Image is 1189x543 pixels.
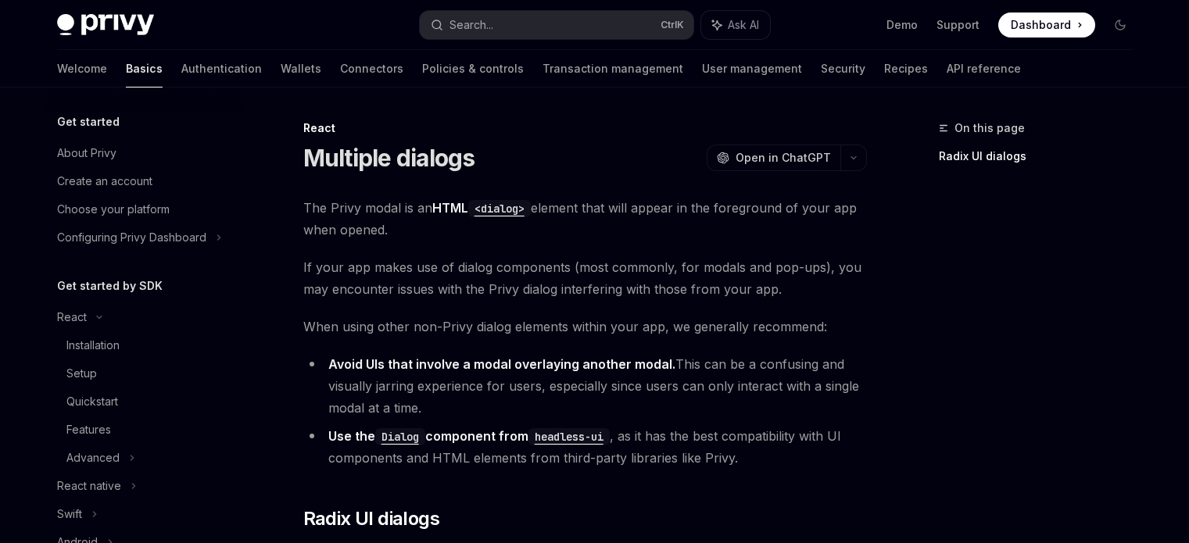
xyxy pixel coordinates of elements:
[998,13,1095,38] a: Dashboard
[66,392,118,411] div: Quickstart
[702,50,802,88] a: User management
[886,17,918,33] a: Demo
[45,331,245,359] a: Installation
[45,195,245,223] a: Choose your platform
[181,50,262,88] a: Authentication
[954,119,1025,138] span: On this page
[661,19,684,31] span: Ctrl K
[303,425,867,469] li: , as it has the best compatibility with UI components and HTML elements from third-party librarie...
[45,167,245,195] a: Create an account
[303,120,867,136] div: React
[543,50,683,88] a: Transaction management
[468,200,531,217] code: <dialog>
[420,11,693,39] button: Search...CtrlK
[57,14,154,36] img: dark logo
[57,505,82,523] div: Swift
[45,416,245,444] a: Features
[57,113,120,131] h5: Get started
[303,256,867,300] span: If your app makes use of dialog components (most commonly, for modals and pop-ups), you may encou...
[66,336,120,355] div: Installation
[303,197,867,241] span: The Privy modal is an element that will appear in the foreground of your app when opened.
[303,353,867,419] li: This can be a confusing and visually jarring experience for users, especially since users can onl...
[303,316,867,338] span: When using other non-Privy dialog elements within your app, we generally recommend:
[57,308,87,327] div: React
[340,50,403,88] a: Connectors
[707,145,840,171] button: Open in ChatGPT
[66,364,97,383] div: Setup
[528,428,610,445] code: headless-ui
[528,428,610,444] a: headless-ui
[449,16,493,34] div: Search...
[303,144,475,172] h1: Multiple dialogs
[57,477,121,495] div: React native
[328,428,610,444] strong: Use the component from
[736,150,831,166] span: Open in ChatGPT
[303,506,439,531] span: Radix UI dialogs
[57,50,107,88] a: Welcome
[45,388,245,416] a: Quickstart
[375,428,425,444] a: Dialog
[45,359,245,388] a: Setup
[66,448,120,467] div: Advanced
[728,17,759,33] span: Ask AI
[422,50,524,88] a: Policies & controls
[57,228,206,247] div: Configuring Privy Dashboard
[126,50,163,88] a: Basics
[66,420,111,439] div: Features
[375,428,425,445] code: Dialog
[432,200,531,216] a: HTML<dialog>
[57,172,152,191] div: Create an account
[328,356,675,372] strong: Avoid UIs that involve a modal overlaying another modal.
[45,139,245,167] a: About Privy
[281,50,321,88] a: Wallets
[884,50,928,88] a: Recipes
[937,17,979,33] a: Support
[939,144,1145,169] a: Radix UI dialogs
[57,200,170,219] div: Choose your platform
[57,144,116,163] div: About Privy
[57,277,163,295] h5: Get started by SDK
[1011,17,1071,33] span: Dashboard
[947,50,1021,88] a: API reference
[821,50,865,88] a: Security
[1108,13,1133,38] button: Toggle dark mode
[701,11,770,39] button: Ask AI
